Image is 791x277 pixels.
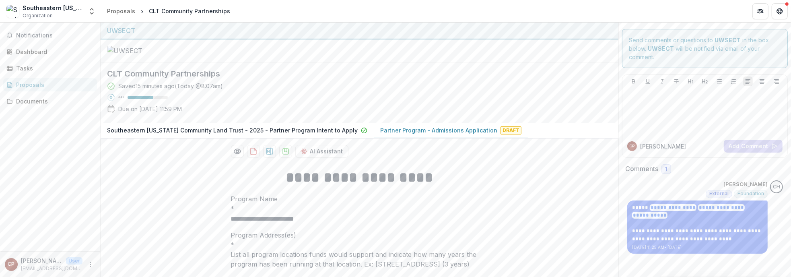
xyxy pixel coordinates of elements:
button: Get Help [772,3,788,19]
p: [PERSON_NAME] [723,180,768,188]
button: download-proposal [279,145,292,158]
div: UWSECT [107,26,612,35]
button: Partners [752,3,768,19]
a: Proposals [104,5,138,17]
p: Program Address(es) [231,230,297,240]
strong: UWSECT [715,37,741,43]
div: Tasks [16,64,91,72]
span: Organization [23,12,53,19]
button: Bullet List [715,76,724,86]
button: download-proposal [247,145,260,158]
button: Ordered List [729,76,738,86]
p: 64 % [118,95,124,100]
p: [PERSON_NAME] [21,256,63,265]
a: Dashboard [3,45,97,58]
img: UWSECT [107,46,187,56]
div: Saved 15 minutes ago ( Today @ 8:07am ) [118,82,223,90]
div: CLT Community Partnerships [149,7,230,15]
button: Preview 01f9f2db-3741-4eba-999f-44d42604937f-1.pdf [231,145,244,158]
span: Draft [501,126,521,134]
button: Open entity switcher [86,3,97,19]
div: Clayton Potter [8,262,15,267]
p: Program Name [231,194,278,204]
p: User [66,257,82,265]
button: Strike [672,76,681,86]
button: Heading 1 [686,76,696,86]
div: Southeastern [US_STATE] Community Land Trust [23,4,83,12]
div: Documents [16,97,91,105]
p: [PERSON_NAME] [640,142,686,151]
a: Documents [3,95,97,108]
nav: breadcrumb [104,5,233,17]
button: Add Comment [724,140,783,153]
p: [DATE] 11:25 AM • [DATE] [632,244,763,250]
strong: UWSECT [648,45,674,52]
div: Send comments or questions to in the box below. will be notified via email of your comment. [622,29,788,68]
a: Proposals [3,78,97,91]
p: Partner Program - Admissions Application [380,126,497,134]
button: Notifications [3,29,97,42]
div: List all program locations funds would support and indicate how many years the program has been r... [231,250,488,269]
p: Southeastern [US_STATE] Community Land Trust - 2025 - Partner Program Intent to Apply [107,126,358,134]
p: [EMAIL_ADDRESS][DOMAIN_NAME] [21,265,82,272]
button: Underline [643,76,653,86]
span: Notifications [16,32,94,39]
button: Heading 2 [700,76,710,86]
button: download-proposal [263,145,276,158]
div: Dashboard [16,48,91,56]
h2: Comments [625,165,658,173]
button: Align Right [772,76,781,86]
span: External [709,191,729,196]
div: Clayton Potter [630,144,635,148]
p: Due on [DATE] 11:59 PM [118,105,182,113]
a: Tasks [3,62,97,75]
button: Align Center [757,76,767,86]
span: 1 [665,166,667,173]
div: Carli Herz [773,184,780,190]
h2: CLT Community Partnerships [107,69,599,79]
div: Proposals [107,7,135,15]
button: Bold [629,76,639,86]
img: Southeastern Connecticut Community Land Trust [6,5,19,18]
button: Align Left [743,76,753,86]
button: Italicize [657,76,667,86]
span: Foundation [737,191,764,196]
button: More [86,260,95,269]
button: AI Assistant [295,145,348,158]
div: Proposals [16,81,91,89]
